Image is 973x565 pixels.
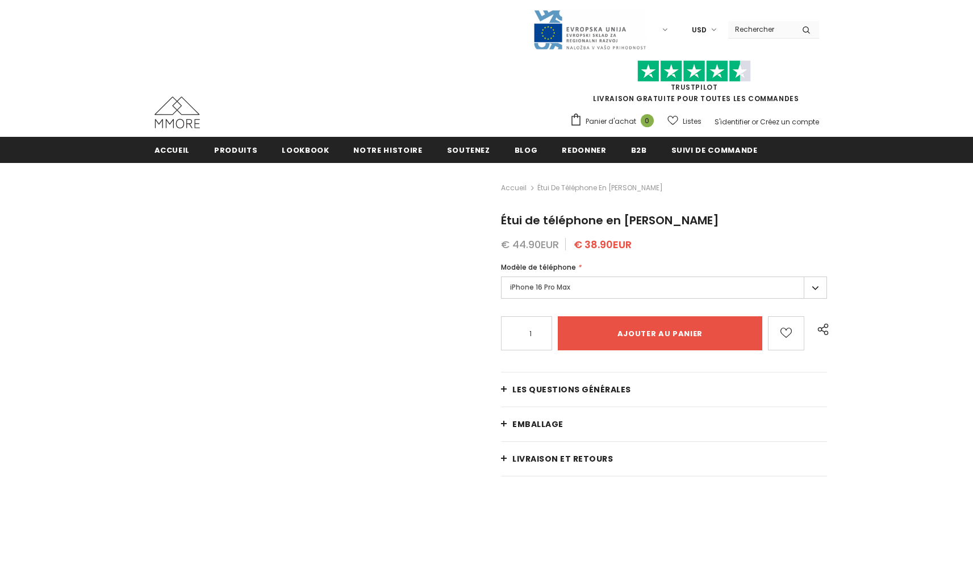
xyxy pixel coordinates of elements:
span: € 44.90EUR [501,237,559,252]
a: Notre histoire [353,137,422,162]
span: Notre histoire [353,145,422,156]
a: Suivi de commande [671,137,758,162]
img: Javni Razpis [533,9,646,51]
a: Produits [214,137,257,162]
input: Search Site [728,21,794,37]
span: Blog [515,145,538,156]
span: Les questions générales [512,384,631,395]
a: TrustPilot [671,82,718,92]
span: € 38.90EUR [574,237,632,252]
a: Lookbook [282,137,329,162]
a: Listes [667,111,701,131]
label: iPhone 16 Pro Max [501,277,827,299]
span: USD [692,24,707,36]
a: Livraison et retours [501,442,827,476]
span: Redonner [562,145,606,156]
span: Listes [683,116,701,127]
span: Panier d'achat [586,116,636,127]
img: Cas MMORE [154,97,200,128]
a: EMBALLAGE [501,407,827,441]
span: EMBALLAGE [512,418,563,430]
a: Blog [515,137,538,162]
a: Redonner [562,137,606,162]
span: soutenez [447,145,490,156]
a: Les questions générales [501,373,827,407]
a: Accueil [154,137,190,162]
span: B2B [631,145,647,156]
a: soutenez [447,137,490,162]
span: Étui de téléphone en [PERSON_NAME] [501,212,719,228]
img: Faites confiance aux étoiles pilotes [637,60,751,82]
a: S'identifier [715,117,750,127]
span: Accueil [154,145,190,156]
input: Ajouter au panier [558,316,762,350]
span: LIVRAISON GRATUITE POUR TOUTES LES COMMANDES [570,65,819,103]
span: 0 [641,114,654,127]
span: Produits [214,145,257,156]
span: Étui de téléphone en [PERSON_NAME] [537,181,663,195]
a: B2B [631,137,647,162]
span: Lookbook [282,145,329,156]
a: Panier d'achat 0 [570,113,659,130]
a: Javni Razpis [533,24,646,34]
a: Créez un compte [760,117,819,127]
span: or [751,117,758,127]
a: Accueil [501,181,527,195]
span: Suivi de commande [671,145,758,156]
span: Modèle de téléphone [501,262,576,272]
span: Livraison et retours [512,453,613,464]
